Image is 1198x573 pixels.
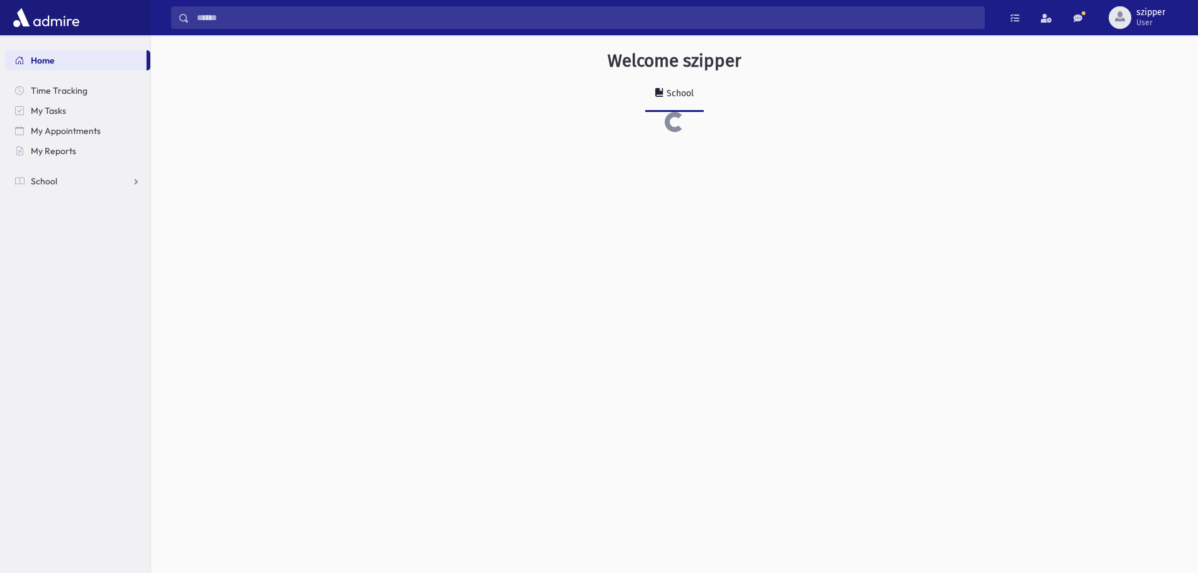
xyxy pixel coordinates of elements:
[189,6,984,29] input: Search
[31,105,66,116] span: My Tasks
[31,145,76,157] span: My Reports
[31,55,55,66] span: Home
[607,50,741,72] h3: Welcome szipper
[5,141,150,161] a: My Reports
[1136,18,1165,28] span: User
[1136,8,1165,18] span: szipper
[10,5,82,30] img: AdmirePro
[31,175,57,187] span: School
[645,77,704,112] a: School
[5,81,150,101] a: Time Tracking
[5,171,150,191] a: School
[31,85,87,96] span: Time Tracking
[5,50,147,70] a: Home
[5,121,150,141] a: My Appointments
[664,88,694,99] div: School
[31,125,101,136] span: My Appointments
[5,101,150,121] a: My Tasks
